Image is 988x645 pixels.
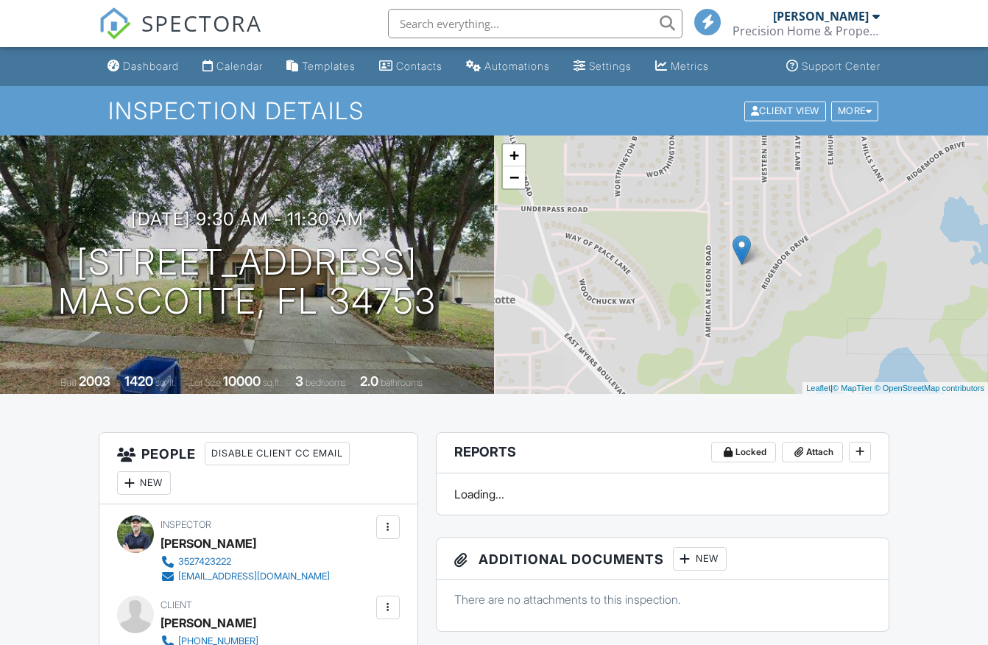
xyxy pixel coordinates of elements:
[216,60,263,72] div: Calendar
[671,60,709,72] div: Metrics
[160,612,256,634] div: [PERSON_NAME]
[454,591,871,607] p: There are no attachments to this inspection.
[875,384,984,392] a: © OpenStreetMap contributors
[460,53,556,80] a: Automations (Basic)
[503,144,525,166] a: Zoom in
[802,382,988,395] div: |
[205,442,350,465] div: Disable Client CC Email
[99,20,262,51] a: SPECTORA
[99,7,131,40] img: The Best Home Inspection Software - Spectora
[197,53,269,80] a: Calendar
[295,373,303,389] div: 3
[160,599,192,610] span: Client
[360,373,378,389] div: 2.0
[155,377,176,388] span: sq. ft.
[160,569,330,584] a: [EMAIL_ADDRESS][DOMAIN_NAME]
[780,53,886,80] a: Support Center
[381,377,423,388] span: bathrooms
[263,377,281,388] span: sq.ft.
[503,166,525,188] a: Zoom out
[131,209,364,229] h3: [DATE] 9:30 am - 11:30 am
[160,532,256,554] div: [PERSON_NAME]
[484,60,550,72] div: Automations
[831,101,879,121] div: More
[223,373,261,389] div: 10000
[773,9,869,24] div: [PERSON_NAME]
[123,60,179,72] div: Dashboard
[178,571,330,582] div: [EMAIL_ADDRESS][DOMAIN_NAME]
[744,101,826,121] div: Client View
[396,60,442,72] div: Contacts
[160,519,211,530] span: Inspector
[99,433,417,504] h3: People
[178,556,231,568] div: 3527423222
[117,471,171,495] div: New
[102,53,185,80] a: Dashboard
[437,538,889,580] h3: Additional Documents
[190,377,221,388] span: Lot Size
[802,60,881,72] div: Support Center
[160,554,330,569] a: 3527423222
[673,547,727,571] div: New
[280,53,361,80] a: Templates
[649,53,715,80] a: Metrics
[58,243,437,321] h1: [STREET_ADDRESS] Mascotte, FL 34753
[60,377,77,388] span: Built
[306,377,346,388] span: bedrooms
[568,53,638,80] a: Settings
[79,373,110,389] div: 2003
[743,105,830,116] a: Client View
[124,373,153,389] div: 1420
[302,60,356,72] div: Templates
[733,24,880,38] div: Precision Home & Property Inspections
[108,98,880,124] h1: Inspection Details
[589,60,632,72] div: Settings
[141,7,262,38] span: SPECTORA
[833,384,872,392] a: © MapTiler
[373,53,448,80] a: Contacts
[388,9,682,38] input: Search everything...
[806,384,830,392] a: Leaflet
